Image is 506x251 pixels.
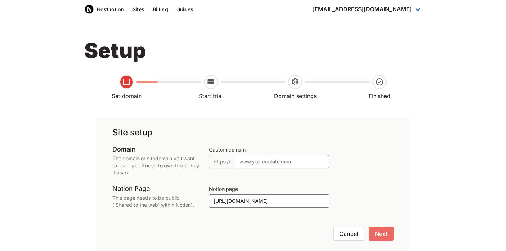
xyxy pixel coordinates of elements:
[84,4,94,14] img: Host Notion logo
[333,227,364,241] button: Cancel
[209,186,238,192] label: Notion page
[112,128,394,137] h2: Site setup
[112,194,201,208] p: This page needs to be public ('Shared to the web' within Notion).
[112,185,201,193] h3: Notion Page
[112,145,201,154] h3: Domain
[209,155,235,168] span: https://
[209,147,246,153] label: Custom domain
[84,35,422,66] h1: Setup
[112,155,201,176] p: The domain or subdomain you want to use – you'll need to own this or buy it asap.
[235,155,329,168] input: www.yourcoolsite.com
[369,227,394,241] button: Next
[253,92,337,100] div: Domain settings
[169,92,253,100] div: Start trial
[84,92,169,100] div: Set domain
[209,194,329,208] input: http://notion.so/My-Professional-Page-7a04012537f44f75a05214414c53c38a
[337,92,422,100] div: Finished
